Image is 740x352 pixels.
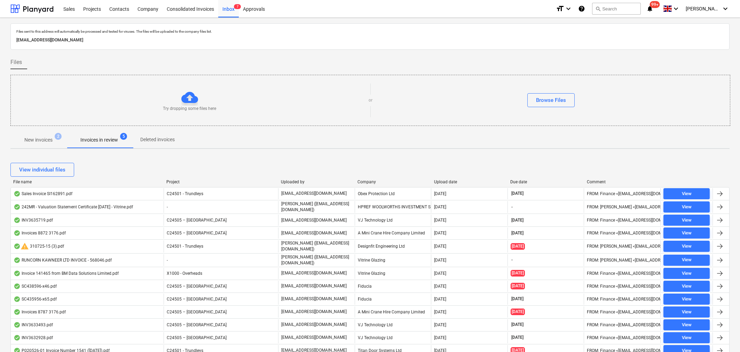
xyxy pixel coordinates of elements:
div: OCR finished [14,243,21,249]
div: [DATE] [434,231,446,235]
span: [DATE] [511,230,524,236]
div: A Mini Crane Hire Company Limited [355,227,431,239]
div: OCR finished [14,283,21,289]
div: View [682,321,692,329]
div: Vitrine Glazing [355,268,431,279]
button: View [663,306,710,318]
button: View [663,319,710,330]
span: warning [21,242,29,250]
button: View [663,268,710,279]
span: [DATE] [511,283,525,289]
i: notifications [646,5,653,13]
span: - [511,257,513,263]
div: INV3635719.pdf [14,217,53,223]
div: [DATE] [434,258,446,263]
span: C24505 – Surrey Quays [167,322,227,327]
div: HPREF WOOLWORTHS INVESTMENT S.À [PERSON_NAME] [355,201,431,213]
div: [DATE] [434,218,446,223]
div: Chat Widget [705,319,740,352]
button: View [663,215,710,226]
p: [EMAIL_ADDRESS][DOMAIN_NAME] [281,191,347,197]
button: View [663,255,710,266]
div: Comment [587,179,658,184]
div: OCR finished [14,257,21,263]
div: Designfit Engineering Ltd [355,240,431,252]
span: 99+ [650,1,660,8]
p: [PERSON_NAME] ([EMAIL_ADDRESS][DOMAIN_NAME]) [281,254,352,266]
p: Deleted invoices [140,136,175,143]
i: keyboard_arrow_down [564,5,573,13]
div: Try dropping some files hereorBrowse Files [10,75,730,126]
button: View [663,241,710,252]
div: Company [357,179,428,184]
div: Fiducia [355,281,431,292]
span: [DATE] [511,191,524,197]
div: INV3632928.pdf [14,335,53,341]
p: [PERSON_NAME] ([EMAIL_ADDRESS][DOMAIN_NAME]) [281,201,352,213]
div: [DATE] [434,310,446,314]
span: 7 [234,4,241,9]
div: 310725-15 (3).pdf [14,242,64,250]
div: Obex Protection Ltd [355,188,431,199]
div: View [682,282,692,290]
div: View [682,295,692,303]
span: - [167,205,168,209]
p: [EMAIL_ADDRESS][DOMAIN_NAME] [16,37,724,44]
p: [EMAIL_ADDRESS][DOMAIN_NAME] [281,322,347,328]
p: [EMAIL_ADDRESS][DOMAIN_NAME] [281,309,347,315]
div: View [682,229,692,237]
i: format_size [556,5,564,13]
p: Try dropping some files here [163,106,216,112]
button: View [663,188,710,199]
div: View [682,308,692,316]
button: View [663,281,710,292]
span: search [595,6,601,11]
div: A Mini Crane Hire Company Limited [355,306,431,318]
div: File name [13,179,161,184]
div: VJ Technology Ltd [355,319,431,330]
span: C24505 – Surrey Quays [167,297,227,302]
span: - [511,204,513,210]
div: View [682,242,692,250]
div: SC438596-x46.pdf [14,283,57,289]
button: View [663,294,710,305]
span: [DATE] [511,322,524,328]
span: C24501 - Trundleys [167,191,203,196]
div: OCR finished [14,271,21,276]
div: VJ Technology Ltd [355,215,431,226]
div: Project [166,179,276,184]
button: Search [592,3,641,15]
span: C24505 – Surrey Quays [167,231,227,235]
div: Browse Files [536,96,566,105]
div: Invoices 8787 3176.pdf [14,309,66,315]
p: [EMAIL_ADDRESS][DOMAIN_NAME] [281,283,347,289]
span: 2 [55,133,62,140]
div: Invoices 8872 3176.pdf [14,230,66,236]
div: Uploaded by [281,179,352,184]
button: Browse Files [527,93,575,107]
p: [PERSON_NAME] ([EMAIL_ADDRESS][DOMAIN_NAME]) [281,240,352,252]
div: View [682,190,692,198]
p: [EMAIL_ADDRESS][DOMAIN_NAME] [281,230,347,236]
div: [DATE] [434,335,446,340]
div: OCR finished [14,191,21,197]
span: [PERSON_NAME] [686,6,721,11]
div: [DATE] [434,322,446,327]
div: OCR finished [14,230,21,236]
div: 242MR - Valuation Statement Certificate [DATE] - Vitrine.pdf [14,204,133,210]
button: View individual files [10,163,74,177]
div: INV3633493.pdf [14,322,53,328]
div: [DATE] [434,205,446,209]
p: New invoices [24,136,53,144]
span: [DATE] [511,217,524,223]
span: Files [10,58,22,66]
div: View [682,256,692,264]
div: OCR finished [14,217,21,223]
span: [DATE] [511,296,524,302]
span: C24501 - Trundleys [167,244,203,249]
span: [DATE] [511,335,524,341]
span: [DATE] [511,243,525,250]
span: [DATE] [511,309,525,315]
div: OCR finished [14,322,21,328]
span: C24505 – Surrey Quays [167,284,227,289]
